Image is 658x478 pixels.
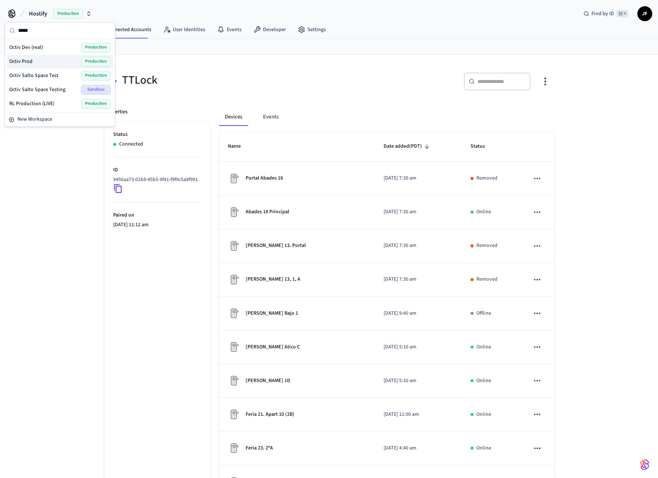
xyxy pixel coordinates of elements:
[246,174,283,182] p: Portal Abades 18
[9,86,65,93] span: Octiv Salto Space Testing
[476,411,491,418] p: Online
[384,208,453,216] p: [DATE] 7:30 am
[6,113,114,126] button: New Workspace
[476,377,491,385] p: Online
[119,140,143,148] p: Connected
[246,242,306,250] p: [PERSON_NAME] 13. Portal
[228,141,250,152] span: Name
[384,310,453,317] p: [DATE] 9:40 am
[476,310,491,317] p: Offline
[476,444,491,452] p: Online
[81,71,111,80] span: Production
[29,9,47,18] span: Hostify
[113,176,198,184] p: 9456aa73-02b8-45b5-9f41-f9f9c5a9f991
[577,7,634,20] div: Find by ID⌘ K
[157,23,211,36] a: User Identities
[246,377,290,385] p: [PERSON_NAME] 1D
[384,275,453,283] p: [DATE] 7:30 am
[81,85,111,94] span: Sandbox
[246,310,298,317] p: [PERSON_NAME] Bajo 1
[476,174,497,182] p: Removed
[246,343,300,351] p: [PERSON_NAME] Atico C
[384,411,453,418] p: [DATE] 11:00 am
[113,166,201,174] p: ID
[228,408,240,420] img: Placeholder Lock Image
[219,108,248,126] button: Devices
[17,116,52,123] span: New Workspace
[616,10,628,17] span: ⌘ K
[476,242,497,250] p: Removed
[228,375,240,387] img: Placeholder Lock Image
[113,131,201,138] p: Status
[219,108,554,126] div: connected account tabs
[81,99,111,108] span: Production
[81,43,111,52] span: Production
[90,23,157,36] a: Connected Accounts
[384,377,453,385] p: [DATE] 5:10 am
[384,343,453,351] p: [DATE] 5:10 am
[228,206,240,218] img: Placeholder Lock Image
[246,208,289,216] p: Abades 18 Principal
[470,141,495,152] span: Status
[292,23,332,36] a: Settings
[246,411,294,418] p: Feria 21. Apart 10 (2B)
[9,58,33,65] span: Octiv Prod
[246,275,300,283] p: [PERSON_NAME] 13, 1, A
[113,211,201,219] p: Paired on
[638,7,651,20] span: JF
[247,23,292,36] a: Developer
[104,73,325,88] div: TTLock
[228,274,240,285] img: Placeholder Lock Image
[228,442,240,454] img: Placeholder Lock Image
[228,173,240,184] img: Placeholder Lock Image
[384,242,453,250] p: [DATE] 7:30 am
[9,44,43,51] span: Octiv Dev (real)
[104,108,128,116] p: Properties
[384,141,432,152] span: Date added(PDT)
[591,10,614,17] span: Find by ID
[257,108,284,126] button: Events
[5,39,115,112] div: Suggestions
[113,221,201,229] p: [DATE] 11:12 am
[384,174,453,182] p: [DATE] 7:30 am
[53,9,83,19] span: Production
[476,208,491,216] p: Online
[640,459,649,471] img: SeamLogoGradient.69752ec5.svg
[476,343,491,351] p: Online
[228,240,240,252] img: Placeholder Lock Image
[246,444,273,452] p: Feria 23. 2ºA
[476,275,497,283] p: Removed
[9,100,54,107] span: RL Production (LIVE)
[9,72,58,79] span: Octiv Salto Space Test
[384,444,453,452] p: [DATE] 4:40 am
[228,307,240,319] img: Placeholder Lock Image
[211,23,247,36] a: Events
[637,6,652,21] button: JF
[228,341,240,353] img: Placeholder Lock Image
[81,57,111,66] span: Production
